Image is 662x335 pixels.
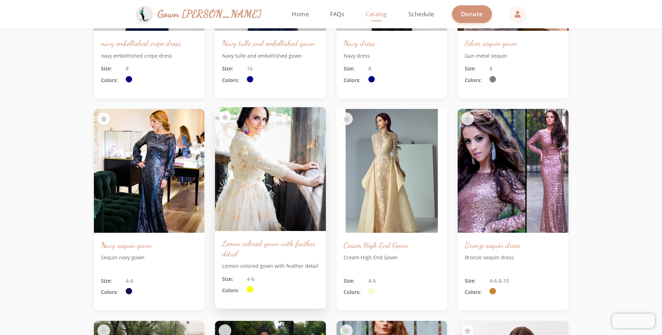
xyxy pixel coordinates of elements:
[94,109,205,233] img: Navy sequin gown
[222,275,243,283] span: Size:
[366,10,387,18] span: Catalog
[222,52,319,60] p: Navy tulle and embellished gown
[465,240,561,250] h3: Bronze sequin dress
[336,109,447,233] img: Cream High End Gown
[158,6,261,22] span: Gown [PERSON_NAME]
[212,104,328,234] img: Lemon colored gown with feather detail
[247,65,253,73] span: 16
[101,240,198,250] h3: Navy sequin gown
[222,38,319,48] h3: Navy tulle and embellished gown
[101,288,122,296] span: Colors:
[344,254,440,272] p: Cream High End Gown
[490,65,492,73] span: 8
[101,277,122,285] span: Size:
[222,287,243,294] span: Colors:
[292,10,309,18] span: Home
[368,65,371,73] span: 8
[465,52,561,60] p: Gun metal sequin
[344,277,365,285] span: Size:
[344,52,440,60] p: Navy dress
[458,109,568,233] img: Bronze sequin dress
[465,254,561,272] p: Bronze sequin dress
[126,65,129,73] span: 8
[465,65,486,73] span: Size:
[344,288,365,296] span: Colors:
[465,288,486,296] span: Colors:
[247,275,254,283] span: 4-6
[408,10,434,18] span: Schedule
[344,76,365,84] span: Colors:
[330,10,344,18] span: FAQs
[461,10,483,18] span: Donate
[465,277,486,285] span: Size:
[344,38,440,48] h3: Navy dress
[101,76,122,84] span: Colors:
[368,277,376,285] span: 4-6
[222,262,319,270] p: Lemon colored gown with feather detail
[344,65,365,73] span: Size:
[465,38,561,48] h3: Silver sequin gown
[490,277,509,285] span: 4-6-8-10
[101,65,122,73] span: Size:
[101,254,198,272] p: Sequin navy gown
[136,5,268,24] a: Gown [PERSON_NAME]
[452,5,492,23] a: Donate
[465,76,486,84] span: Colors:
[222,238,319,259] h3: Lemon colored gown with feather detail
[222,76,243,84] span: Colors:
[101,52,198,60] p: navy embellished crepe dress
[136,6,152,22] img: Gown Gmach Logo
[612,314,655,328] iframe: Chatra live chat
[222,65,243,73] span: Size:
[126,277,133,285] span: 4-6
[101,38,198,48] h3: navy embellished crepe dress
[344,240,440,250] h3: Cream High End Gown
